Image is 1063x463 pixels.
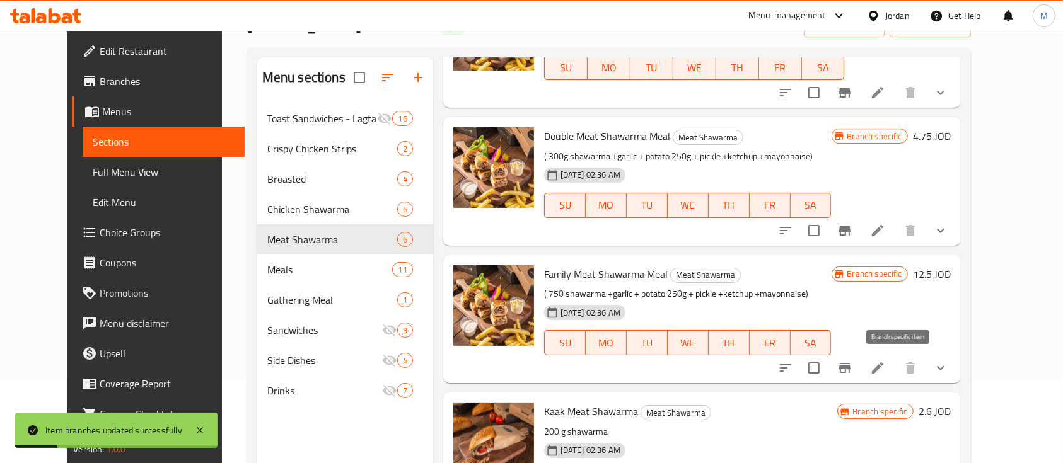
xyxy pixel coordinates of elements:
[100,316,235,331] span: Menu disclaimer
[72,217,245,248] a: Choice Groups
[398,234,412,246] span: 6
[755,334,786,352] span: FR
[267,383,382,398] span: Drinks
[257,194,433,224] div: Chicken Shawarma6
[397,202,413,217] div: items
[453,127,534,208] img: Double Meat Shawarma Meal
[673,334,704,352] span: WE
[673,55,716,80] button: WE
[100,346,235,361] span: Upsell
[591,196,622,214] span: MO
[750,193,791,218] button: FR
[627,193,668,218] button: TU
[100,285,235,300] span: Promotions
[397,232,413,247] div: items
[842,268,907,280] span: Branch specific
[267,323,382,338] span: Sandwiches
[267,292,397,307] span: Gathering Meal
[895,77,926,108] button: delete
[670,268,741,283] div: Meat Shawarma
[544,55,588,80] button: SU
[257,164,433,194] div: Broasted4
[1040,9,1048,23] span: M
[397,383,413,398] div: items
[397,171,413,186] div: items
[45,423,182,437] div: Item branches updated successfully
[668,330,709,355] button: WE
[393,113,412,125] span: 16
[801,79,827,106] span: Select to update
[100,74,235,89] span: Branches
[257,224,433,254] div: Meat Shawarma6
[870,85,885,100] a: Edit menu item
[913,127,951,145] h6: 4.75 JOD
[830,77,860,108] button: Branch-specific-item
[919,403,951,420] h6: 2.6 JOD
[770,353,801,383] button: sort-choices
[267,353,382,368] span: Side Dishes
[72,369,245,399] a: Coverage Report
[398,324,412,336] span: 9
[550,59,583,77] span: SU
[397,292,413,307] div: items
[550,196,581,214] span: SU
[73,441,104,457] span: Version:
[83,127,245,157] a: Sections
[870,360,885,375] a: Edit menu item
[900,18,961,33] span: export
[392,262,412,277] div: items
[814,18,874,33] span: import
[770,215,801,246] button: sort-choices
[673,196,704,214] span: WE
[403,62,433,93] button: Add section
[636,59,668,77] span: TU
[257,254,433,285] div: Meals11
[398,173,412,185] span: 4
[764,59,797,77] span: FR
[267,202,397,217] div: Chicken Shawarma
[791,330,832,355] button: SA
[72,248,245,278] a: Coupons
[72,308,245,338] a: Menu disclaimer
[453,265,534,346] img: Family Meat Shawarma Meal
[267,232,397,247] div: Meat Shawarma
[673,130,743,145] div: Meat Shawarma
[668,193,709,218] button: WE
[895,215,926,246] button: delete
[630,55,673,80] button: TU
[346,64,373,91] span: Select all sections
[544,330,586,355] button: SU
[673,130,743,145] span: Meat Shawarma
[714,196,745,214] span: TH
[257,285,433,315] div: Gathering Meal1
[830,353,860,383] button: Branch-specific-item
[544,265,668,283] span: Family Meat Shawarma Meal
[267,141,397,156] div: Crispy Chicken Strips
[382,323,397,338] svg: Inactive section
[671,268,740,282] span: Meat Shawarma
[398,355,412,367] span: 4
[267,111,378,126] span: Toast Sandwiches - Lagta collection - best seller
[641,406,711,420] span: Meat Shawarma
[870,223,885,238] a: Edit menu item
[267,171,397,186] div: Broasted
[791,193,832,218] button: SA
[544,127,670,146] span: Double Meat Shawarma Meal
[709,330,750,355] button: TH
[398,203,412,215] span: 6
[544,402,638,421] span: Kaak Meat Shawarma
[72,66,245,96] a: Branches
[382,353,397,368] svg: Inactive section
[107,441,126,457] span: 1.0.0
[848,406,913,418] span: Branch specific
[267,262,393,277] span: Meals
[588,55,630,80] button: MO
[770,77,801,108] button: sort-choices
[750,330,791,355] button: FR
[544,424,837,440] p: 200 g shawarma
[721,59,754,77] span: TH
[397,323,413,338] div: items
